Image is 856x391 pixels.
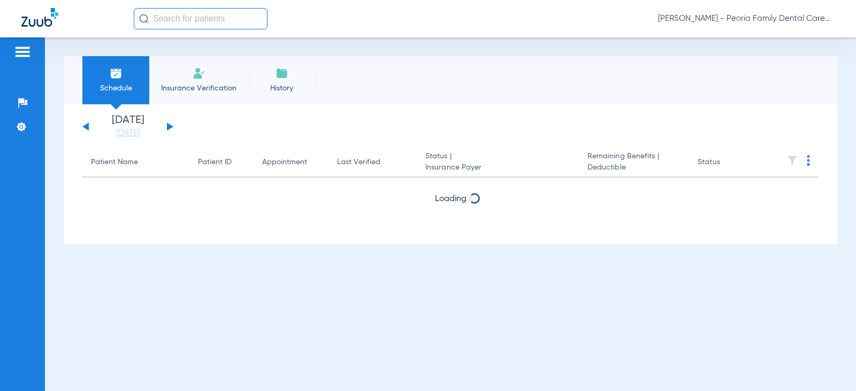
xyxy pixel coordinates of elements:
img: Schedule [110,67,123,80]
img: Search Icon [139,14,149,24]
span: Deductible [587,162,681,173]
div: Last Verified [337,157,408,168]
th: Status [689,148,761,178]
div: Appointment [262,157,307,168]
div: Patient Name [91,157,181,168]
li: [DATE] [96,115,160,139]
span: [PERSON_NAME] - Peoria Family Dental Care [658,13,835,24]
img: Zuub Logo [21,8,58,27]
th: Remaining Benefits | [579,148,689,178]
span: Schedule [90,83,141,94]
span: Insurance Payer [425,162,570,173]
span: Loading [435,195,467,203]
th: Status | [417,148,579,178]
input: Search for patients [134,8,267,29]
div: Last Verified [337,157,380,168]
img: hamburger-icon [14,45,31,58]
img: group-dot-blue.svg [807,155,810,166]
a: [DATE] [96,128,160,139]
div: Appointment [262,157,320,168]
div: Patient ID [198,157,245,168]
div: Patient ID [198,157,232,168]
div: Patient Name [91,157,138,168]
span: Insurance Verification [157,83,240,94]
img: filter.svg [787,155,798,166]
span: History [256,83,307,94]
img: Manual Insurance Verification [193,67,205,80]
img: History [276,67,288,80]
